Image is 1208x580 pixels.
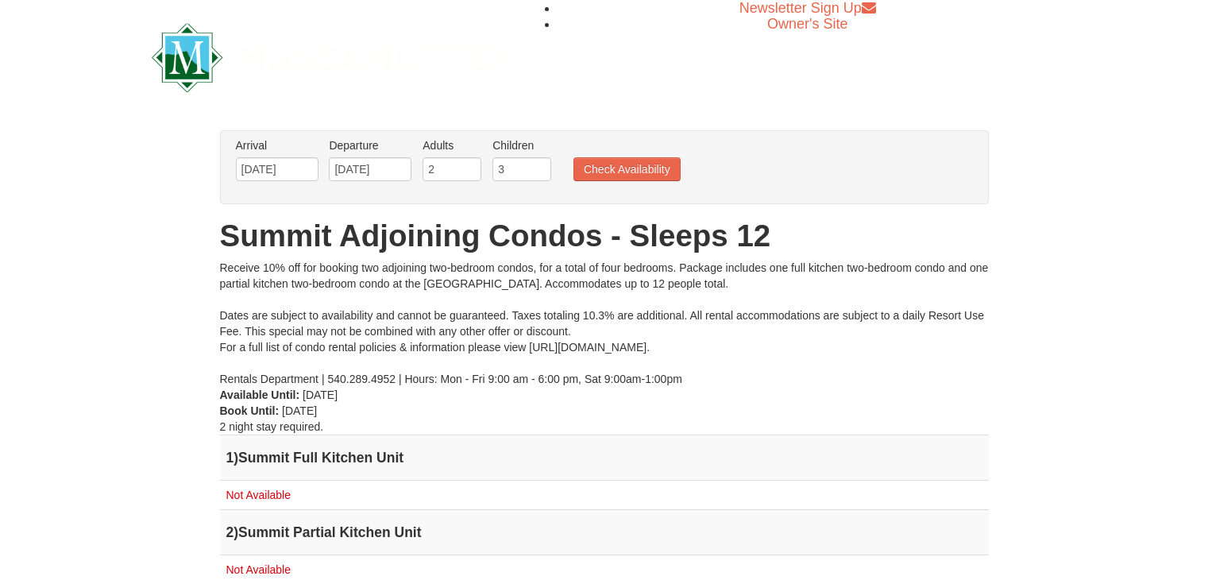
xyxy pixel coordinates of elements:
span: Not Available [226,563,291,576]
a: Massanutten Resort [152,37,515,74]
span: ) [233,450,238,466]
a: Owner's Site [767,16,847,32]
div: Receive 10% off for booking two adjoining two-bedroom condos, for a total of four bedrooms. Packa... [220,260,989,387]
span: [DATE] [303,389,338,401]
label: Arrival [236,137,318,153]
h4: 2 Summit Partial Kitchen Unit [226,524,982,540]
label: Children [492,137,551,153]
span: Not Available [226,489,291,501]
span: ) [233,524,238,540]
span: [DATE] [282,404,317,417]
label: Departure [329,137,411,153]
h4: 1 Summit Full Kitchen Unit [226,450,982,466]
img: Massanutten Resort Logo [152,23,515,92]
span: 2 night stay required. [220,420,324,433]
button: Check Availability [573,157,681,181]
strong: Available Until: [220,389,300,401]
label: Adults [423,137,481,153]
h1: Summit Adjoining Condos - Sleeps 12 [220,220,989,252]
strong: Book Until: [220,404,280,417]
